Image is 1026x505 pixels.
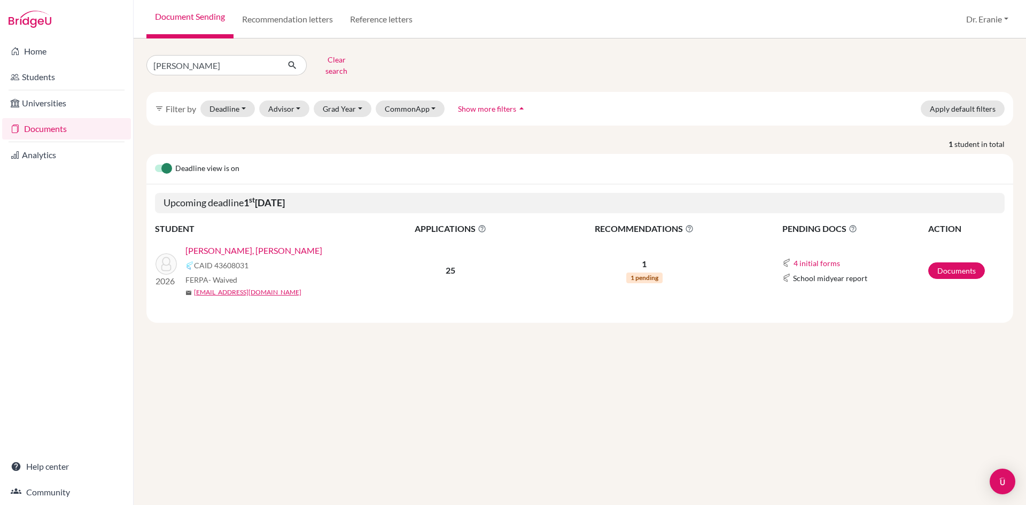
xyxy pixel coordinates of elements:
a: Documents [928,262,985,279]
div: Open Intercom Messenger [990,469,1015,494]
span: FERPA [185,274,237,285]
button: Clear search [307,51,366,79]
span: Show more filters [458,104,516,113]
span: School midyear report [793,273,867,284]
span: 1 pending [626,273,663,283]
span: PENDING DOCS [782,222,927,235]
img: Common App logo [782,259,791,267]
i: filter_list [155,104,164,113]
a: Home [2,41,131,62]
button: Grad Year [314,100,371,117]
a: Students [2,66,131,88]
p: 2026 [156,275,177,288]
strong: 1 [949,138,954,150]
span: - Waived [208,275,237,284]
span: mail [185,290,192,296]
button: CommonApp [376,100,445,117]
a: Universities [2,92,131,114]
input: Find student by name... [146,55,279,75]
b: 1 [DATE] [244,197,285,208]
button: Apply default filters [921,100,1005,117]
i: arrow_drop_up [516,103,527,114]
a: Documents [2,118,131,139]
a: [PERSON_NAME], [PERSON_NAME] [185,244,322,257]
a: Analytics [2,144,131,166]
button: Advisor [259,100,310,117]
button: 4 initial forms [793,257,841,269]
img: Bridge-U [9,11,51,28]
th: STUDENT [155,222,369,236]
span: student in total [954,138,1013,150]
th: ACTION [928,222,1005,236]
span: RECOMMENDATIONS [533,222,756,235]
a: Help center [2,456,131,477]
a: Community [2,481,131,503]
button: Dr. Eranie [961,9,1013,29]
span: CAID 43608031 [194,260,248,271]
button: Show more filtersarrow_drop_up [449,100,536,117]
span: APPLICATIONS [369,222,532,235]
a: [EMAIL_ADDRESS][DOMAIN_NAME] [194,288,301,297]
button: Deadline [200,100,255,117]
img: Common App logo [782,274,791,282]
span: Filter by [166,104,196,114]
img: Common App logo [185,261,194,270]
sup: st [249,196,255,204]
span: Deadline view is on [175,162,239,175]
img: Hsu, Eagan Ting-Wei [156,253,177,275]
p: 1 [533,258,756,270]
h5: Upcoming deadline [155,193,1005,213]
b: 25 [446,265,455,275]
